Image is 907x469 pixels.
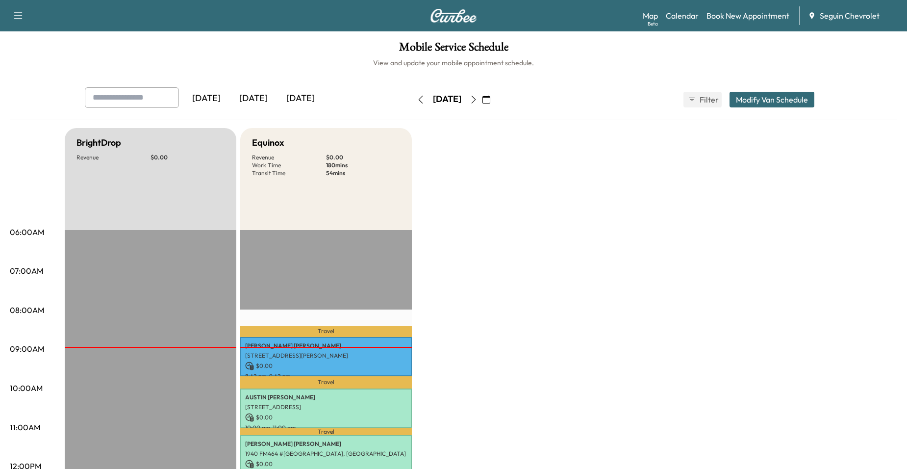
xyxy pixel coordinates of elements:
[820,10,880,22] span: Seguin Chevrolet
[10,41,897,58] h1: Mobile Service Schedule
[252,154,326,161] p: Revenue
[277,87,324,110] div: [DATE]
[151,154,225,161] p: $ 0.00
[10,265,43,277] p: 07:00AM
[240,326,412,337] p: Travel
[326,169,400,177] p: 54 mins
[326,161,400,169] p: 180 mins
[245,440,407,448] p: [PERSON_NAME] [PERSON_NAME]
[245,372,407,380] p: 8:42 am - 9:42 am
[245,342,407,350] p: [PERSON_NAME] [PERSON_NAME]
[245,450,407,458] p: 1940 FM464 #[GEOGRAPHIC_DATA], [GEOGRAPHIC_DATA]
[10,304,44,316] p: 08:00AM
[648,20,658,27] div: Beta
[245,393,407,401] p: AUSTIN [PERSON_NAME]
[643,10,658,22] a: MapBeta
[326,154,400,161] p: $ 0.00
[10,226,44,238] p: 06:00AM
[683,92,722,107] button: Filter
[240,428,412,435] p: Travel
[10,421,40,433] p: 11:00AM
[245,460,407,469] p: $ 0.00
[245,413,407,422] p: $ 0.00
[700,94,717,105] span: Filter
[10,343,44,355] p: 09:00AM
[433,93,461,105] div: [DATE]
[76,136,121,150] h5: BrightDrop
[10,58,897,68] h6: View and update your mobile appointment schedule.
[252,169,326,177] p: Transit Time
[666,10,699,22] a: Calendar
[430,9,477,23] img: Curbee Logo
[245,362,407,370] p: $ 0.00
[76,154,151,161] p: Revenue
[252,136,284,150] h5: Equinox
[706,10,789,22] a: Book New Appointment
[10,382,43,394] p: 10:00AM
[230,87,277,110] div: [DATE]
[730,92,814,107] button: Modify Van Schedule
[240,376,412,388] p: Travel
[245,403,407,411] p: [STREET_ADDRESS]
[245,424,407,432] p: 10:00 am - 11:00 am
[245,352,407,360] p: [STREET_ADDRESS][PERSON_NAME]
[252,161,326,169] p: Work Time
[183,87,230,110] div: [DATE]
